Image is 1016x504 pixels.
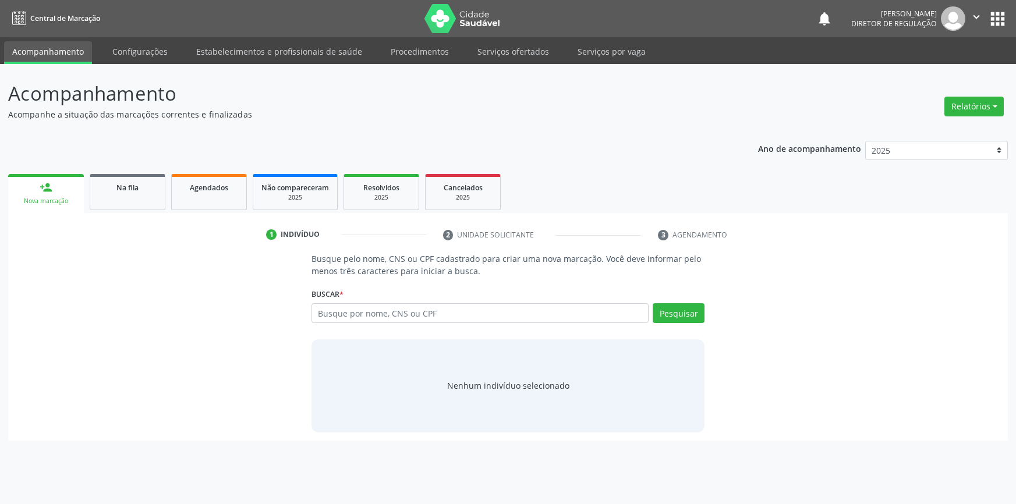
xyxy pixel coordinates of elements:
a: Procedimentos [383,41,457,62]
span: Cancelados [444,183,483,193]
div: 2025 [434,193,492,202]
a: Acompanhamento [4,41,92,64]
div: Indivíduo [281,229,320,240]
p: Acompanhe a situação das marcações correntes e finalizadas [8,108,708,120]
div: person_add [40,181,52,194]
label: Buscar [311,285,344,303]
span: Resolvidos [363,183,399,193]
span: Diretor de regulação [851,19,937,29]
img: img [941,6,965,31]
button:  [965,6,987,31]
a: Serviços por vaga [569,41,654,62]
span: Agendados [190,183,228,193]
span: Não compareceram [261,183,329,193]
div: 1 [266,229,277,240]
p: Ano de acompanhamento [758,141,861,155]
button: Pesquisar [653,303,705,323]
a: Serviços ofertados [469,41,557,62]
a: Estabelecimentos e profissionais de saúde [188,41,370,62]
p: Busque pelo nome, CNS ou CPF cadastrado para criar uma nova marcação. Você deve informar pelo men... [311,253,705,277]
span: Central de Marcação [30,13,100,23]
a: Configurações [104,41,176,62]
input: Busque por nome, CNS ou CPF [311,303,649,323]
button: apps [987,9,1008,29]
i:  [970,10,983,23]
div: 2025 [352,193,410,202]
p: Acompanhamento [8,79,708,108]
div: 2025 [261,193,329,202]
span: Na fila [116,183,139,193]
a: Central de Marcação [8,9,100,28]
button: Relatórios [944,97,1004,116]
div: Nenhum indivíduo selecionado [447,379,569,392]
button: notifications [816,10,833,27]
div: [PERSON_NAME] [851,9,937,19]
div: Nova marcação [16,197,76,205]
